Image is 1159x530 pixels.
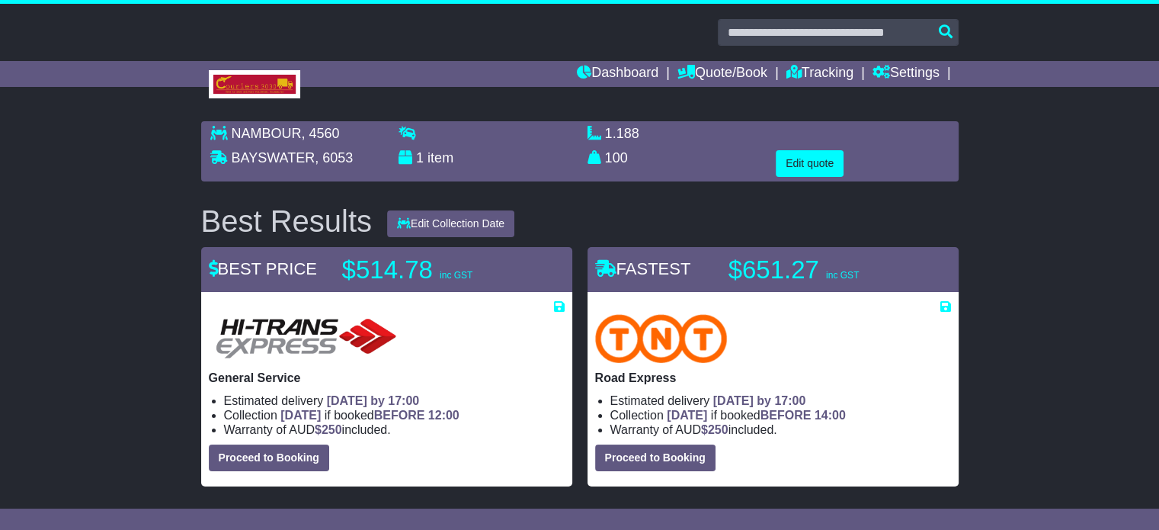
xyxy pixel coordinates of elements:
a: Tracking [786,61,853,87]
span: [DATE] by 17:00 [713,394,806,407]
span: 12:00 [428,409,459,422]
span: , 4560 [302,126,340,141]
li: Estimated delivery [224,393,565,408]
span: item [427,150,453,165]
span: 1 [416,150,424,165]
span: inc GST [440,270,472,281]
span: [DATE] by 17:00 [327,394,420,407]
a: Settings [872,61,940,87]
span: $ [315,423,342,436]
span: 14:00 [815,409,846,422]
span: BEFORE [374,409,425,422]
button: Proceed to Booking [209,445,329,471]
a: Dashboard [577,61,658,87]
img: TNT Domestic: Road Express [595,314,728,363]
span: [DATE] [280,409,321,422]
li: Warranty of AUD included. [224,422,565,437]
span: BEST PRICE [209,259,317,278]
button: Proceed to Booking [595,445,716,471]
span: BAYSWATER [232,150,315,165]
li: Estimated delivery [610,393,951,408]
li: Collection [224,408,565,422]
button: Edit quote [776,150,844,177]
li: Warranty of AUD included. [610,422,951,437]
p: $651.27 [728,255,919,285]
span: FASTEST [595,259,691,278]
span: NAMBOUR [232,126,302,141]
a: Quote/Book [677,61,767,87]
li: Collection [610,408,951,422]
span: if booked [667,409,845,422]
span: if booked [280,409,459,422]
span: BEFORE [760,409,812,422]
span: [DATE] [667,409,707,422]
span: 1.188 [605,126,639,141]
p: General Service [209,371,565,385]
div: Best Results [194,204,380,238]
span: $ [701,423,728,436]
span: 100 [605,150,628,165]
img: HiTrans: General Service [209,314,404,363]
span: 250 [322,423,342,436]
p: $514.78 [342,255,533,285]
span: , 6053 [315,150,353,165]
span: 250 [708,423,728,436]
span: inc GST [826,270,859,281]
p: Road Express [595,371,951,385]
button: Edit Collection Date [387,210,514,237]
